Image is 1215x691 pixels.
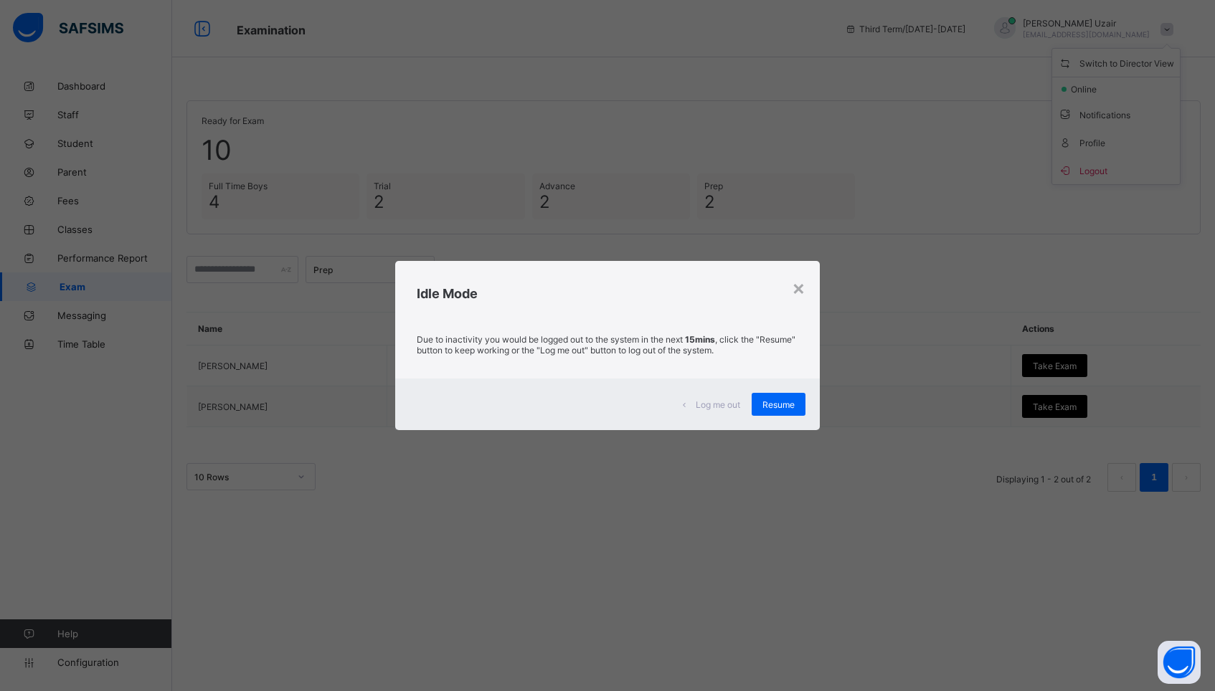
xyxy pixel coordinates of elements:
p: Due to inactivity you would be logged out to the system in the next , click the "Resume" button t... [417,334,799,356]
strong: 15mins [685,334,715,345]
div: × [792,275,805,300]
span: Resume [762,399,795,410]
h2: Idle Mode [417,286,799,301]
button: Open asap [1158,641,1201,684]
span: Log me out [696,399,740,410]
